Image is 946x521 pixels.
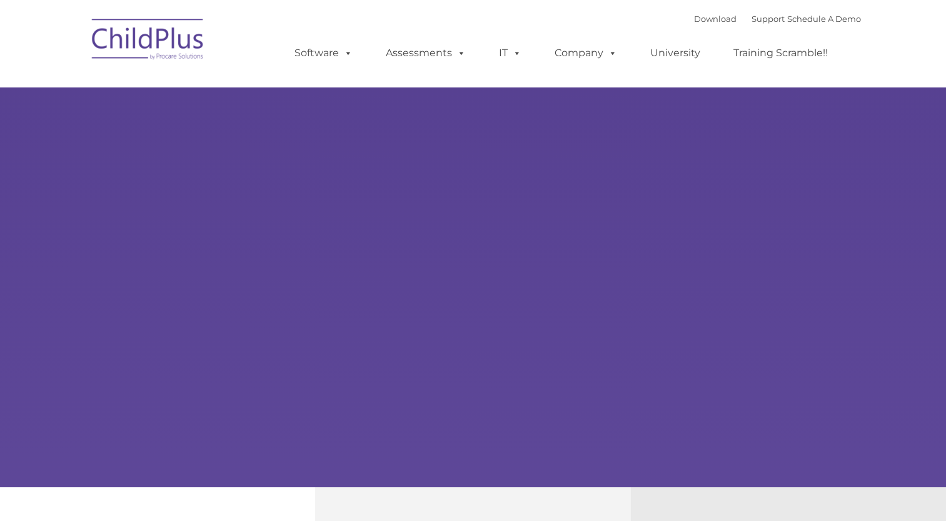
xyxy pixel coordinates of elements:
a: University [638,41,713,66]
a: Company [542,41,630,66]
a: Training Scramble!! [721,41,840,66]
font: | [694,14,861,24]
a: Download [694,14,737,24]
a: Schedule A Demo [787,14,861,24]
a: Assessments [373,41,478,66]
a: Software [282,41,365,66]
a: Support [752,14,785,24]
a: IT [486,41,534,66]
img: ChildPlus by Procare Solutions [86,10,211,72]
